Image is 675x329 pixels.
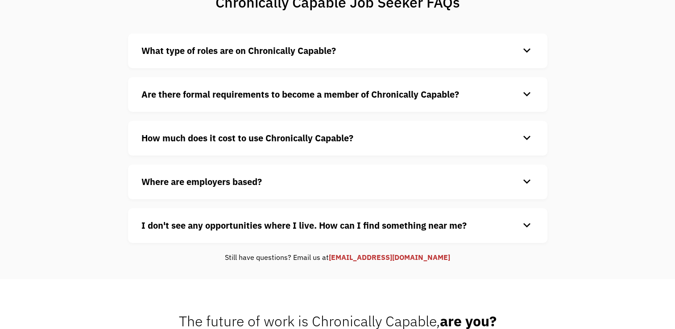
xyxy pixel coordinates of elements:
strong: Where are employers based? [141,176,262,188]
div: Still have questions? Email us at [128,252,547,263]
strong: I don't see any opportunities where I live. How can I find something near me? [141,219,467,231]
strong: Are there formal requirements to become a member of Chronically Capable? [141,88,459,100]
div: keyboard_arrow_down [520,175,534,189]
div: keyboard_arrow_down [520,219,534,232]
a: [EMAIL_ADDRESS][DOMAIN_NAME] [329,253,450,262]
strong: How much does it cost to use Chronically Capable? [141,132,353,144]
strong: What type of roles are on Chronically Capable? [141,45,336,57]
div: keyboard_arrow_down [520,88,534,101]
div: keyboard_arrow_down [520,132,534,145]
div: keyboard_arrow_down [520,44,534,58]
